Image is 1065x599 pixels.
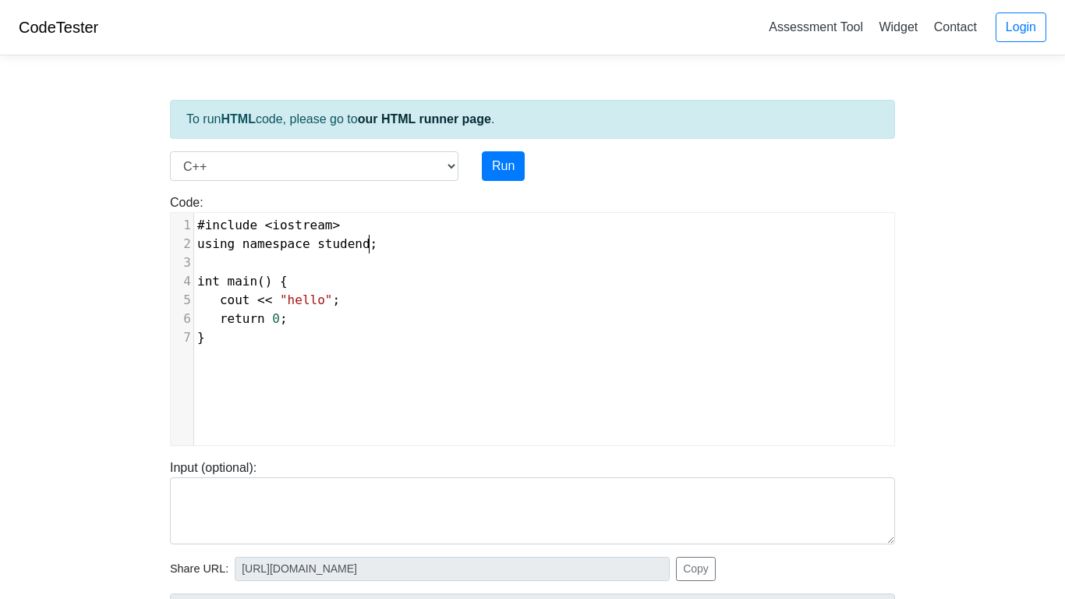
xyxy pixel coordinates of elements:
div: 5 [171,291,193,310]
span: main [228,274,258,289]
a: Login [996,12,1046,42]
span: namespace [242,236,310,251]
span: studend [317,236,370,251]
div: 4 [171,272,193,291]
a: CodeTester [19,19,98,36]
a: Contact [928,14,983,40]
a: our HTML runner page [358,112,491,126]
div: To run code, please go to . [170,100,895,139]
span: return [220,311,265,326]
span: > [332,218,340,232]
span: 0 [272,311,280,326]
span: #include [197,218,257,232]
div: Code: [158,193,907,446]
div: 6 [171,310,193,328]
div: 3 [171,253,193,272]
div: 7 [171,328,193,347]
span: ; [197,311,288,326]
span: < [265,218,273,232]
div: 1 [171,216,193,235]
span: } [197,330,205,345]
strong: HTML [221,112,255,126]
span: ; [197,292,340,307]
input: No share available yet [235,557,670,581]
a: Assessment Tool [762,14,869,40]
span: "hello" [280,292,332,307]
button: Copy [676,557,716,581]
span: () { [197,274,288,289]
span: ; [197,236,377,251]
button: Run [482,151,525,181]
div: Input (optional): [158,459,907,544]
span: iostream [272,218,332,232]
div: 2 [171,235,193,253]
span: using [197,236,235,251]
span: cout [220,292,250,307]
span: int [197,274,220,289]
span: << [257,292,272,307]
a: Widget [872,14,924,40]
span: Share URL: [170,561,228,578]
